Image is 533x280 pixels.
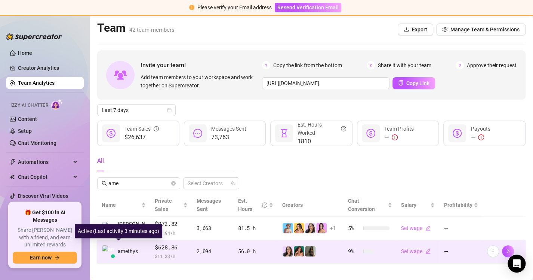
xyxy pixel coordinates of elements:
[129,27,175,33] span: 42 team members
[294,246,304,256] img: Jasmine
[10,159,16,165] span: thunderbolt
[298,121,346,137] div: Est. Hours Worked
[330,224,336,232] span: + 1
[412,27,427,32] span: Export
[478,134,484,140] span: exclamation-circle
[231,181,235,186] span: team
[171,181,176,186] button: close-circle
[155,229,188,237] span: $ 11.94 /h
[450,27,520,32] span: Manage Team & Permissions
[13,252,77,264] button: Earn nowarrow-right
[155,220,188,228] span: $972.82
[401,225,431,231] a: Set wageedit
[102,245,114,258] img: amethys
[367,61,375,69] span: 2
[30,255,52,261] span: Earn now
[490,249,496,254] span: more
[197,3,272,12] div: Please verify your Email address
[406,80,429,86] span: Copy Link
[97,194,150,217] th: Name
[18,116,37,122] a: Content
[442,27,447,32] span: setting
[348,247,360,255] span: 9 %
[425,225,431,231] span: edit
[18,80,55,86] a: Team Analytics
[401,202,416,208] span: Salary
[348,198,375,212] span: Chat Conversion
[102,222,114,234] img: Paul James Sori…
[18,62,78,74] a: Creator Analytics
[392,134,398,140] span: exclamation-circle
[6,33,62,40] img: logo-BBDzfeDw.svg
[51,99,63,110] img: AI Chatter
[155,198,172,212] span: Private Sales
[439,240,483,264] td: —
[55,255,60,260] span: arrow-right
[277,4,339,10] span: Resend Verification Email
[238,224,273,232] div: 81.5 h
[141,73,259,90] span: Add team members to your workspace and work together on Supercreator.
[294,223,304,233] img: Jocelyn
[456,61,464,69] span: 3
[118,247,138,255] span: amethys
[384,126,414,132] span: Team Profits
[189,5,194,10] span: exclamation-circle
[10,174,15,180] img: Chat Copilot
[471,133,490,142] div: —
[348,224,360,232] span: 5 %
[436,24,526,35] button: Manage Team & Permissions
[107,129,115,138] span: dollar-circle
[262,197,267,213] span: question-circle
[467,61,517,69] span: Approve their request
[305,223,315,233] img: Sami
[262,61,270,69] span: 1
[18,50,32,56] a: Home
[366,129,375,138] span: dollar-circle
[444,202,472,208] span: Profitability
[278,194,343,217] th: Creators
[155,243,188,252] span: $628.86
[108,179,170,187] input: Search members
[97,156,104,165] div: All
[18,156,71,168] span: Automations
[298,137,346,146] span: 1810
[75,224,162,238] div: Active (Last activity 3 minutes ago)
[392,77,435,89] button: Copy Link
[238,197,267,213] div: Est. Hours
[305,246,315,256] img: Brandy
[118,220,146,236] span: [PERSON_NAME]
[398,24,433,35] button: Export
[102,105,171,116] span: Last 7 days
[471,126,490,132] span: Payouts
[425,249,431,254] span: edit
[283,246,293,256] img: Sami
[238,247,273,255] div: 56.0 h
[197,198,221,212] span: Messages Sent
[283,223,293,233] img: Vanessa
[384,133,414,142] div: —
[275,3,341,12] button: Resend Verification Email
[316,223,327,233] img: Rynn
[18,193,68,199] a: Discover Viral Videos
[453,129,462,138] span: dollar-circle
[280,129,289,138] span: hourglass
[197,224,229,232] div: 3,663
[439,217,483,240] td: —
[273,61,342,69] span: Copy the link from the bottom
[155,252,188,260] span: $ 11.23 /h
[197,247,229,255] div: 2,094
[505,249,511,254] span: right
[378,61,431,69] span: Share it with your team
[193,129,202,138] span: message
[508,255,526,273] div: Open Intercom Messenger
[401,248,431,254] a: Set wageedit
[13,227,77,249] span: Share [PERSON_NAME] with a friend, and earn unlimited rewards
[18,128,32,134] a: Setup
[404,27,409,32] span: download
[10,102,48,109] span: Izzy AI Chatter
[18,140,56,146] a: Chat Monitoring
[154,125,159,133] span: info-circle
[124,133,159,142] span: $26,637
[102,201,140,209] span: Name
